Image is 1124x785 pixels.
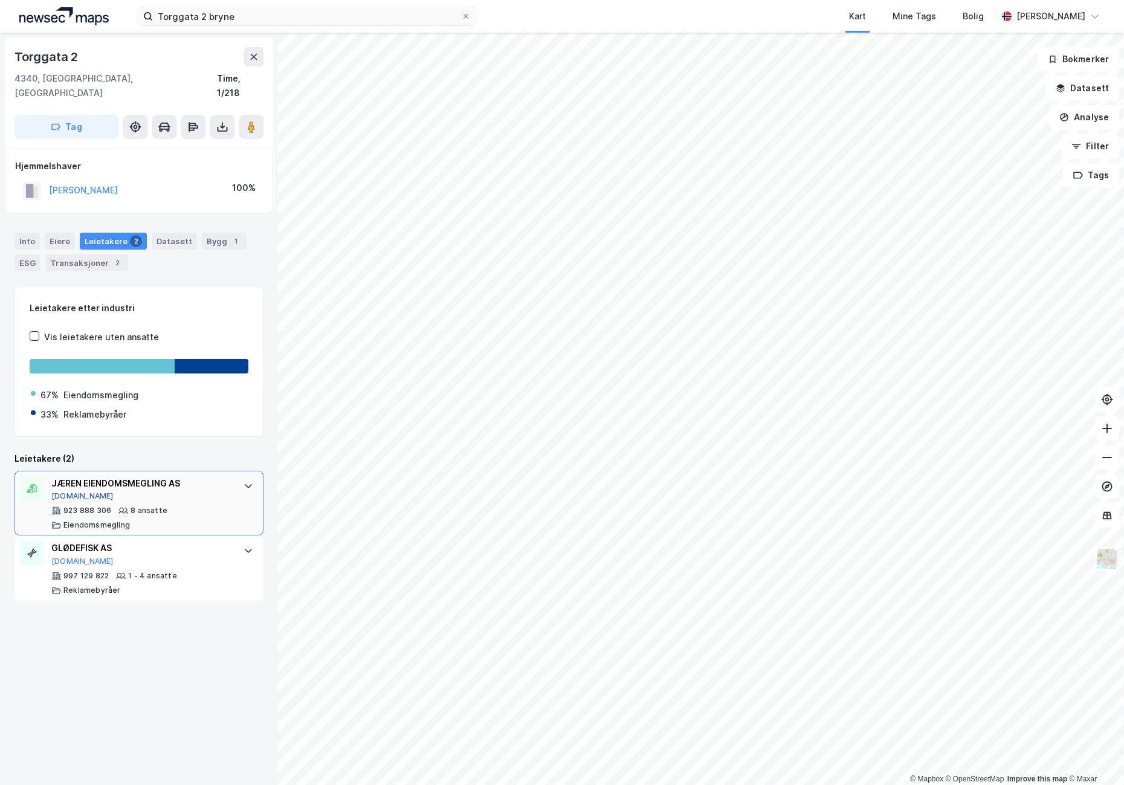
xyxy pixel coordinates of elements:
[15,47,80,66] div: Torggata 2
[45,254,128,271] div: Transaksjoner
[128,571,177,581] div: 1 - 4 ansatte
[893,9,936,24] div: Mine Tags
[1063,163,1119,187] button: Tags
[230,235,242,247] div: 1
[1064,727,1124,785] iframe: Chat Widget
[1045,76,1119,100] button: Datasett
[45,233,75,250] div: Eiere
[30,301,248,315] div: Leietakere etter industri
[1016,9,1085,24] div: [PERSON_NAME]
[51,541,231,555] div: GLØDEFISK AS
[15,159,263,173] div: Hjemmelshaver
[1096,548,1119,570] img: Z
[152,233,197,250] div: Datasett
[849,9,866,24] div: Kart
[15,115,118,139] button: Tag
[1038,47,1119,71] button: Bokmerker
[1061,134,1119,158] button: Filter
[19,7,109,25] img: logo.a4113a55bc3d86da70a041830d287a7e.svg
[63,388,138,402] div: Eiendomsmegling
[63,407,126,422] div: Reklamebyråer
[1007,775,1067,783] a: Improve this map
[1049,105,1119,129] button: Analyse
[232,181,256,195] div: 100%
[40,388,59,402] div: 67%
[1064,727,1124,785] div: Kontrollprogram for chat
[63,520,130,530] div: Eiendomsmegling
[63,571,109,581] div: 997 129 822
[963,9,984,24] div: Bolig
[130,235,142,247] div: 2
[910,775,943,783] a: Mapbox
[946,775,1004,783] a: OpenStreetMap
[15,451,263,466] div: Leietakere (2)
[63,586,121,595] div: Reklamebyråer
[202,233,247,250] div: Bygg
[111,257,123,269] div: 2
[153,7,461,25] input: Søk på adresse, matrikkel, gårdeiere, leietakere eller personer
[217,71,263,100] div: Time, 1/218
[63,506,111,515] div: 923 888 306
[51,491,114,501] button: [DOMAIN_NAME]
[15,254,40,271] div: ESG
[131,506,167,515] div: 8 ansatte
[15,233,40,250] div: Info
[15,71,217,100] div: 4340, [GEOGRAPHIC_DATA], [GEOGRAPHIC_DATA]
[44,330,159,344] div: Vis leietakere uten ansatte
[51,476,231,491] div: JÆREN EIENDOMSMEGLING AS
[51,557,114,566] button: [DOMAIN_NAME]
[80,233,147,250] div: Leietakere
[40,407,59,422] div: 33%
